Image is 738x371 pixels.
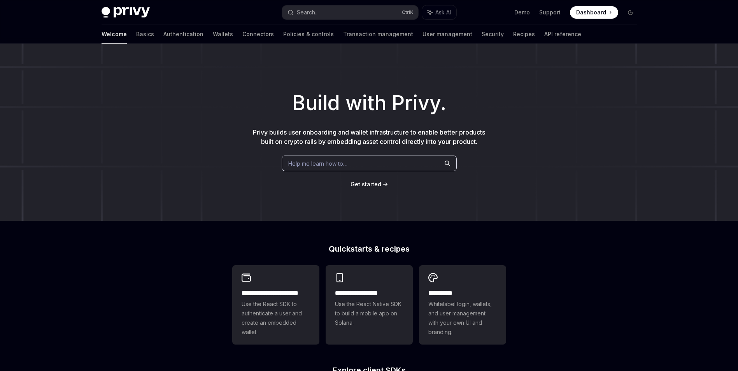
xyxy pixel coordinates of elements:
a: Dashboard [570,6,618,19]
a: **** **** **** ***Use the React Native SDK to build a mobile app on Solana. [326,265,413,345]
a: Support [539,9,561,16]
a: Connectors [242,25,274,44]
a: Security [482,25,504,44]
button: Toggle dark mode [624,6,637,19]
span: Use the React Native SDK to build a mobile app on Solana. [335,299,403,327]
a: **** *****Whitelabel login, wallets, and user management with your own UI and branding. [419,265,506,345]
a: Demo [514,9,530,16]
a: Authentication [163,25,203,44]
h2: Quickstarts & recipes [232,245,506,253]
a: API reference [544,25,581,44]
a: Get started [351,180,381,188]
h1: Build with Privy. [12,88,726,118]
a: Recipes [513,25,535,44]
span: Use the React SDK to authenticate a user and create an embedded wallet. [242,299,310,337]
span: Get started [351,181,381,187]
span: Ctrl K [402,9,414,16]
a: Basics [136,25,154,44]
a: Wallets [213,25,233,44]
a: Transaction management [343,25,413,44]
a: Welcome [102,25,127,44]
span: Dashboard [576,9,606,16]
a: Policies & controls [283,25,334,44]
span: Privy builds user onboarding and wallet infrastructure to enable better products built on crypto ... [253,128,485,145]
a: User management [422,25,472,44]
img: dark logo [102,7,150,18]
div: Search... [297,8,319,17]
span: Help me learn how to… [288,159,347,168]
button: Ask AI [422,5,456,19]
button: Search...CtrlK [282,5,418,19]
span: Whitelabel login, wallets, and user management with your own UI and branding. [428,299,497,337]
span: Ask AI [435,9,451,16]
